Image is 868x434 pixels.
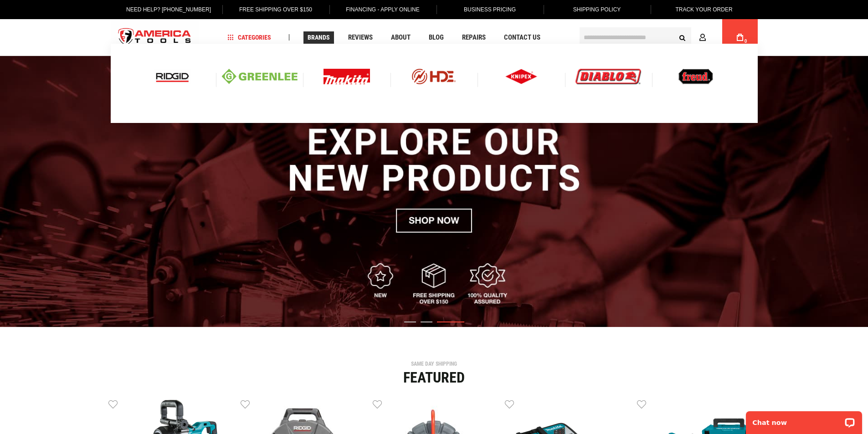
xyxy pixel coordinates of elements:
[745,39,747,44] span: 0
[222,69,298,84] img: Greenlee logo
[387,31,415,44] a: About
[731,19,749,56] a: 0
[575,69,641,84] img: Diablo logo
[344,31,377,44] a: Reviews
[108,370,760,385] div: Featured
[223,31,275,44] a: Categories
[674,29,691,46] button: Search
[108,361,760,367] div: SAME DAY SHIPPING
[396,69,472,84] img: HDE logo
[740,405,868,434] iframe: LiveChat chat widget
[308,34,330,41] span: Brands
[324,69,370,84] img: Makita Logo
[462,34,486,41] span: Repairs
[678,69,713,84] img: Freud logo
[154,69,191,84] img: Ridgid logo
[111,20,199,55] img: America Tools
[429,34,444,41] span: Blog
[573,6,621,13] span: Shipping Policy
[111,20,199,55] a: store logo
[303,31,334,44] a: Brands
[458,31,490,44] a: Repairs
[425,31,448,44] a: Blog
[504,34,540,41] span: Contact Us
[505,69,537,84] img: Knipex logo
[500,31,544,44] a: Contact Us
[227,34,271,41] span: Categories
[348,34,373,41] span: Reviews
[391,34,411,41] span: About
